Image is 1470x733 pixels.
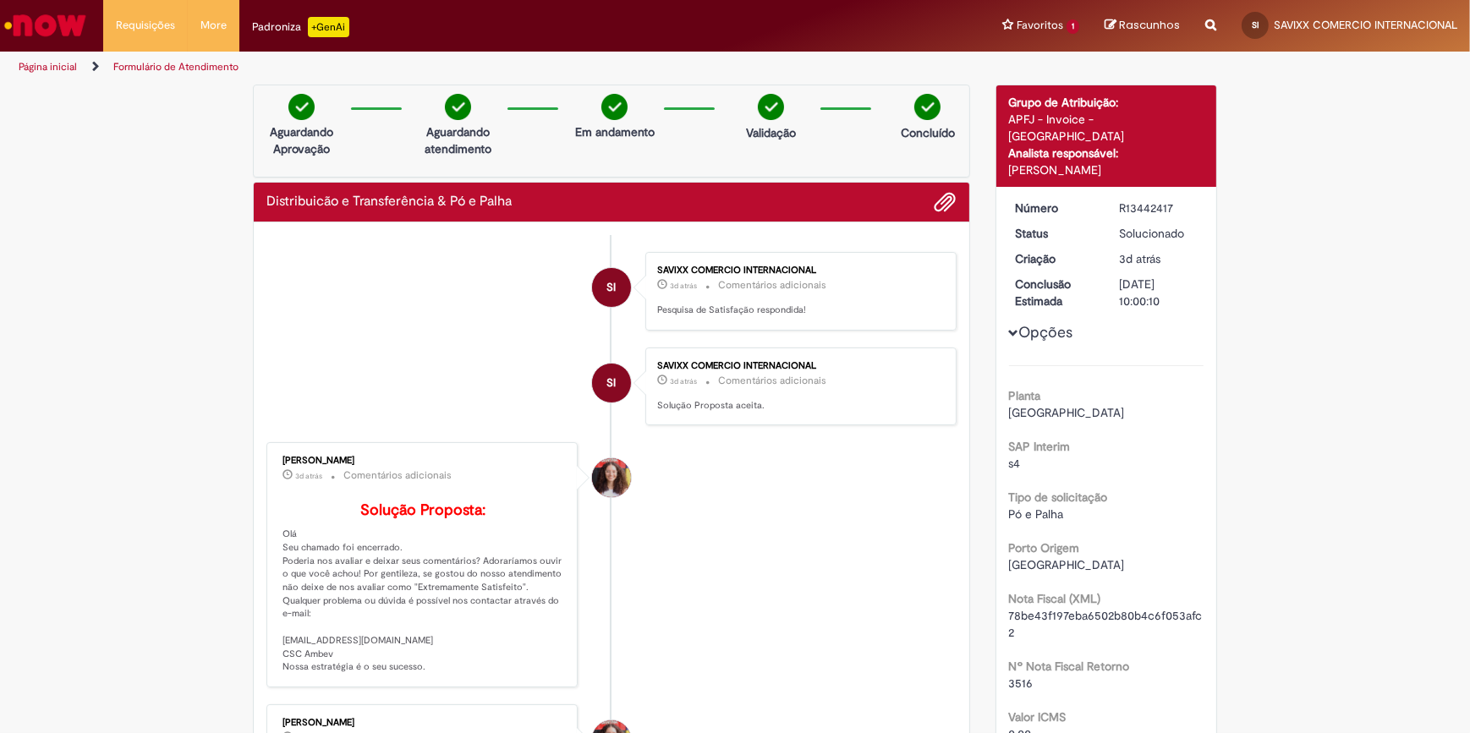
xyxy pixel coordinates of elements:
span: 1 [1067,19,1079,34]
span: 3d atrás [670,281,697,291]
p: Pesquisa de Satisfação respondida! [657,304,939,317]
span: Pó e Palha [1009,506,1064,522]
span: 3d atrás [295,471,322,481]
p: Validação [746,124,796,141]
p: Concluído [901,124,955,141]
b: Solução Proposta: [360,501,485,520]
b: Porto Origem [1009,540,1080,555]
small: Comentários adicionais [718,278,826,293]
span: s4 [1009,456,1021,471]
span: SI [1252,19,1259,30]
div: SAVIXX COMERCIO INTERNACIONAL [657,361,939,371]
div: Analista responsável: [1009,145,1204,161]
time: 24/08/2025 19:07:01 [1119,251,1160,266]
ul: Trilhas de página [13,52,968,83]
dt: Número [1003,200,1107,216]
span: 3d atrás [1119,251,1160,266]
small: Comentários adicionais [343,468,452,483]
b: SAP Interim [1009,439,1071,454]
time: 25/08/2025 09:00:10 [670,376,697,386]
span: SI [606,267,616,308]
p: Aguardando Aprovação [261,123,343,157]
a: Página inicial [19,60,77,74]
div: Grupo de Atribuição: [1009,94,1204,111]
time: 25/08/2025 09:00:22 [670,281,697,291]
small: Comentários adicionais [718,374,826,388]
span: [GEOGRAPHIC_DATA] [1009,405,1125,420]
p: Aguardando atendimento [417,123,499,157]
b: Nota Fiscal (XML) [1009,591,1101,606]
span: 3d atrás [670,376,697,386]
img: check-circle-green.png [758,94,784,120]
dt: Criação [1003,250,1107,267]
h2: Distribuicão e Transferência & Pó e Palha Histórico de tíquete [266,194,512,210]
a: Formulário de Atendimento [113,60,239,74]
div: [DATE] 10:00:10 [1119,276,1198,309]
p: Solução Proposta aceita. [657,399,939,413]
span: Requisições [116,17,175,34]
div: [PERSON_NAME] [282,456,564,466]
span: SI [606,363,616,403]
button: Adicionar anexos [935,191,957,213]
div: [PERSON_NAME] [1009,161,1204,178]
div: SAVIXX COMERCIO INTERNACIONAL [592,364,631,402]
img: ServiceNow [2,8,89,42]
b: Tipo de solicitação [1009,490,1108,505]
p: +GenAi [308,17,349,37]
div: Padroniza [252,17,349,37]
time: 25/08/2025 08:34:11 [295,471,322,481]
b: Nº Nota Fiscal Retorno [1009,659,1130,674]
div: [PERSON_NAME] [282,718,564,728]
div: 24/08/2025 19:07:01 [1119,250,1198,267]
span: Favoritos [1017,17,1063,34]
span: 78be43f197eba6502b80b4c6f053afc2 [1009,608,1203,640]
img: check-circle-green.png [914,94,941,120]
div: APFJ - Invoice - [GEOGRAPHIC_DATA] [1009,111,1204,145]
div: SAVIXX COMERCIO INTERNACIONAL [592,268,631,307]
a: Rascunhos [1105,18,1180,34]
div: Solucionado [1119,225,1198,242]
img: check-circle-green.png [445,94,471,120]
span: [GEOGRAPHIC_DATA] [1009,557,1125,572]
dt: Conclusão Estimada [1003,276,1107,309]
p: Em andamento [575,123,655,140]
span: More [200,17,227,34]
img: check-circle-green.png [601,94,628,120]
b: Valor ICMS [1009,709,1067,725]
div: SAVIXX COMERCIO INTERNACIONAL [657,265,939,276]
dt: Status [1003,225,1107,242]
p: Olá Seu chamado foi encerrado. Poderia nos avaliar e deixar seus comentários? Adoraríamos ouvir o... [282,502,564,674]
span: 3516 [1009,676,1034,691]
img: check-circle-green.png [288,94,315,120]
div: Emily DeOliveira [592,458,631,497]
b: Planta [1009,388,1041,403]
div: R13442417 [1119,200,1198,216]
span: Rascunhos [1119,17,1180,33]
span: SAVIXX COMERCIO INTERNACIONAL [1274,18,1457,32]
